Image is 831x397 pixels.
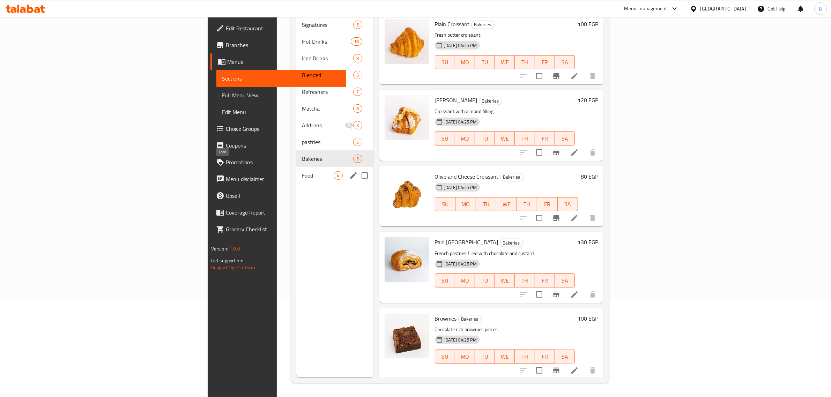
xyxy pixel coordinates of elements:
[584,210,601,226] button: delete
[354,122,362,129] span: 3
[385,19,429,64] img: Plain Croissant
[570,366,579,375] a: Edit menu item
[302,155,353,163] span: Bakeries
[435,197,455,211] button: SU
[438,134,452,144] span: SU
[211,244,228,253] span: Version:
[216,87,347,104] a: Full Menu View
[441,42,480,49] span: [DATE] 04:25 PM
[354,139,362,145] span: 5
[348,170,359,181] button: edit
[535,55,555,69] button: FR
[495,274,515,287] button: WE
[700,5,746,13] div: [GEOGRAPHIC_DATA]
[296,16,373,33] div: Signatures5
[210,20,347,37] a: Edit Restaurant
[210,204,347,221] a: Coverage Report
[435,55,455,69] button: SU
[496,197,517,211] button: WE
[455,274,475,287] button: MO
[472,21,494,29] span: Bakeries
[354,89,362,95] span: 7
[500,239,523,247] span: Bakeries
[435,132,455,145] button: SU
[475,350,495,364] button: TU
[500,173,523,181] span: Bakeries
[570,214,579,222] a: Edit menu item
[226,158,341,166] span: Promotions
[478,57,492,67] span: TU
[532,363,547,378] span: Select to update
[458,352,472,362] span: MO
[353,155,362,163] div: items
[515,132,535,145] button: TH
[210,154,347,171] a: Promotions
[435,107,575,116] p: Croissant with almond filling.
[455,132,475,145] button: MO
[211,256,243,265] span: Get support on:
[302,121,345,129] span: Add-ons
[296,67,373,83] div: Blended5
[458,276,472,286] span: MO
[351,38,362,45] span: 18
[438,57,452,67] span: SU
[353,21,362,29] div: items
[302,71,353,79] div: Blended
[517,197,537,211] button: TH
[495,132,515,145] button: WE
[538,276,552,286] span: FR
[518,57,532,67] span: TH
[548,286,565,303] button: Branch-specific-item
[229,244,240,253] span: 1.0.0
[578,314,598,323] h6: 100 EGP
[438,199,453,209] span: SU
[438,352,452,362] span: SU
[458,134,472,144] span: MO
[515,55,535,69] button: TH
[515,274,535,287] button: TH
[302,21,353,29] span: Signatures
[458,315,482,323] div: Bakeries
[538,352,552,362] span: FR
[478,352,492,362] span: TU
[334,171,342,180] div: items
[354,22,362,28] span: 5
[226,225,341,233] span: Grocery Checklist
[302,104,353,113] span: Matcha
[210,120,347,137] a: Choice Groups
[354,72,362,78] span: 5
[578,237,598,247] h6: 130 EGP
[435,31,575,39] p: Fresh butter croissant.
[435,237,498,247] span: Pain [GEOGRAPHIC_DATA]
[302,171,334,180] span: Food
[558,134,572,144] span: SA
[296,150,373,167] div: Bakeries5
[302,88,353,96] span: Refreshers
[561,199,576,209] span: SA
[476,197,497,211] button: TU
[216,104,347,120] a: Edit Menu
[455,55,475,69] button: MO
[222,91,341,99] span: Full Menu View
[537,197,558,211] button: FR
[479,199,494,209] span: TU
[475,55,495,69] button: TU
[535,132,555,145] button: FR
[558,57,572,67] span: SA
[570,290,579,299] a: Edit menu item
[548,144,565,161] button: Branch-specific-item
[578,95,598,105] h6: 120 EGP
[498,57,512,67] span: WE
[296,33,373,50] div: Hot Drinks18
[302,138,353,146] span: pastries
[435,95,477,105] span: [PERSON_NAME]
[458,199,473,209] span: MO
[226,192,341,200] span: Upsell
[520,199,535,209] span: TH
[216,70,347,87] a: Sections
[455,350,475,364] button: MO
[499,199,514,209] span: WE
[385,172,429,216] img: Olive and Cheese Croissant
